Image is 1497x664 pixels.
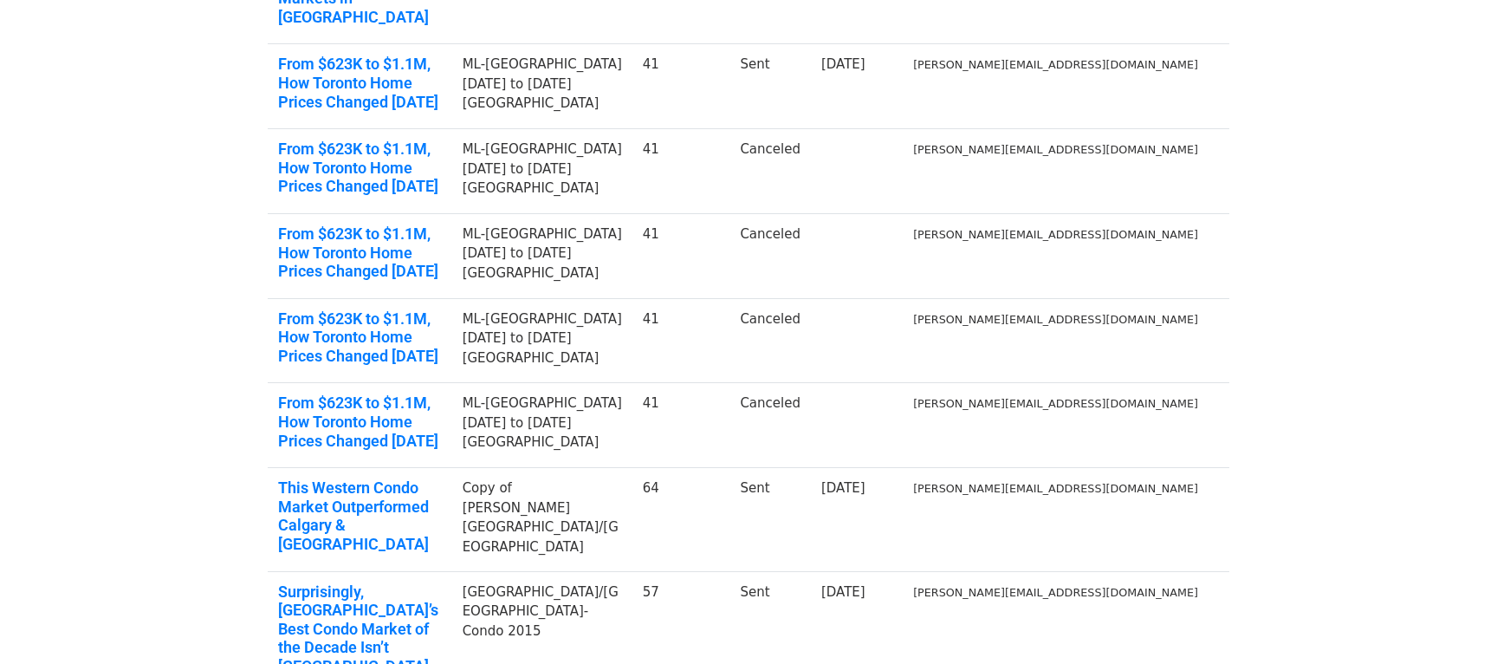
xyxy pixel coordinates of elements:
[632,468,730,571] td: 64
[913,397,1198,410] small: [PERSON_NAME][EMAIL_ADDRESS][DOMAIN_NAME]
[729,298,811,383] td: Canceled
[729,383,811,468] td: Canceled
[452,298,632,383] td: ML-[GEOGRAPHIC_DATA] [DATE] to [DATE] [GEOGRAPHIC_DATA]
[632,383,730,468] td: 41
[913,143,1198,156] small: [PERSON_NAME][EMAIL_ADDRESS][DOMAIN_NAME]
[913,58,1198,71] small: [PERSON_NAME][EMAIL_ADDRESS][DOMAIN_NAME]
[821,584,865,600] a: [DATE]
[278,225,442,281] a: From $623K to $1.1M, How Toronto Home Prices Changed [DATE]
[729,129,811,214] td: Canceled
[913,313,1198,326] small: [PERSON_NAME][EMAIL_ADDRESS][DOMAIN_NAME]
[632,44,730,129] td: 41
[452,468,632,571] td: Copy of [PERSON_NAME][GEOGRAPHIC_DATA]/[GEOGRAPHIC_DATA]
[913,586,1198,599] small: [PERSON_NAME][EMAIL_ADDRESS][DOMAIN_NAME]
[729,213,811,298] td: Canceled
[278,55,442,111] a: From $623K to $1.1M, How Toronto Home Prices Changed [DATE]
[452,213,632,298] td: ML-[GEOGRAPHIC_DATA] [DATE] to [DATE] [GEOGRAPHIC_DATA]
[913,482,1198,495] small: [PERSON_NAME][EMAIL_ADDRESS][DOMAIN_NAME]
[278,309,442,366] a: From $623K to $1.1M, How Toronto Home Prices Changed [DATE]
[452,129,632,214] td: ML-[GEOGRAPHIC_DATA] [DATE] to [DATE] [GEOGRAPHIC_DATA]
[1410,581,1497,664] iframe: Chat Widget
[632,213,730,298] td: 41
[821,56,865,72] a: [DATE]
[729,44,811,129] td: Sent
[452,44,632,129] td: ML-[GEOGRAPHIC_DATA] [DATE] to [DATE] [GEOGRAPHIC_DATA]
[821,480,865,496] a: [DATE]
[632,129,730,214] td: 41
[632,298,730,383] td: 41
[452,383,632,468] td: ML-[GEOGRAPHIC_DATA] [DATE] to [DATE] [GEOGRAPHIC_DATA]
[729,468,811,571] td: Sent
[913,228,1198,241] small: [PERSON_NAME][EMAIL_ADDRESS][DOMAIN_NAME]
[278,140,442,196] a: From $623K to $1.1M, How Toronto Home Prices Changed [DATE]
[278,394,442,450] a: From $623K to $1.1M, How Toronto Home Prices Changed [DATE]
[278,478,442,553] a: This Western Condo Market Outperformed Calgary & [GEOGRAPHIC_DATA]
